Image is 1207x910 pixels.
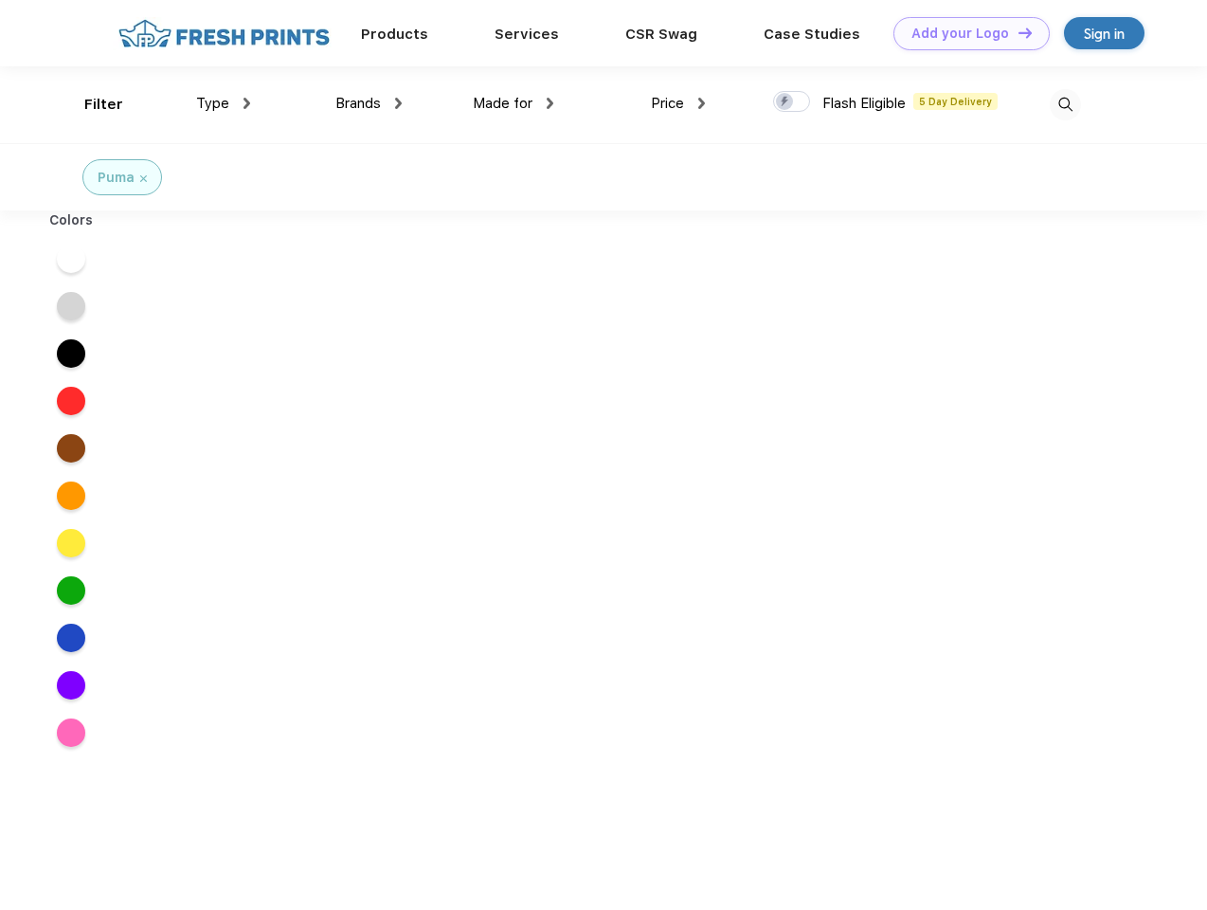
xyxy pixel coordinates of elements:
[243,98,250,109] img: dropdown.png
[547,98,553,109] img: dropdown.png
[698,98,705,109] img: dropdown.png
[1018,27,1032,38] img: DT
[822,95,906,112] span: Flash Eligible
[35,210,108,230] div: Colors
[113,17,335,50] img: fo%20logo%202.webp
[913,93,998,110] span: 5 Day Delivery
[140,175,147,182] img: filter_cancel.svg
[1084,23,1125,45] div: Sign in
[911,26,1009,42] div: Add your Logo
[98,168,135,188] div: Puma
[361,26,428,43] a: Products
[1050,89,1081,120] img: desktop_search.svg
[1064,17,1144,49] a: Sign in
[196,95,229,112] span: Type
[335,95,381,112] span: Brands
[84,94,123,116] div: Filter
[625,26,697,43] a: CSR Swag
[473,95,532,112] span: Made for
[395,98,402,109] img: dropdown.png
[651,95,684,112] span: Price
[495,26,559,43] a: Services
